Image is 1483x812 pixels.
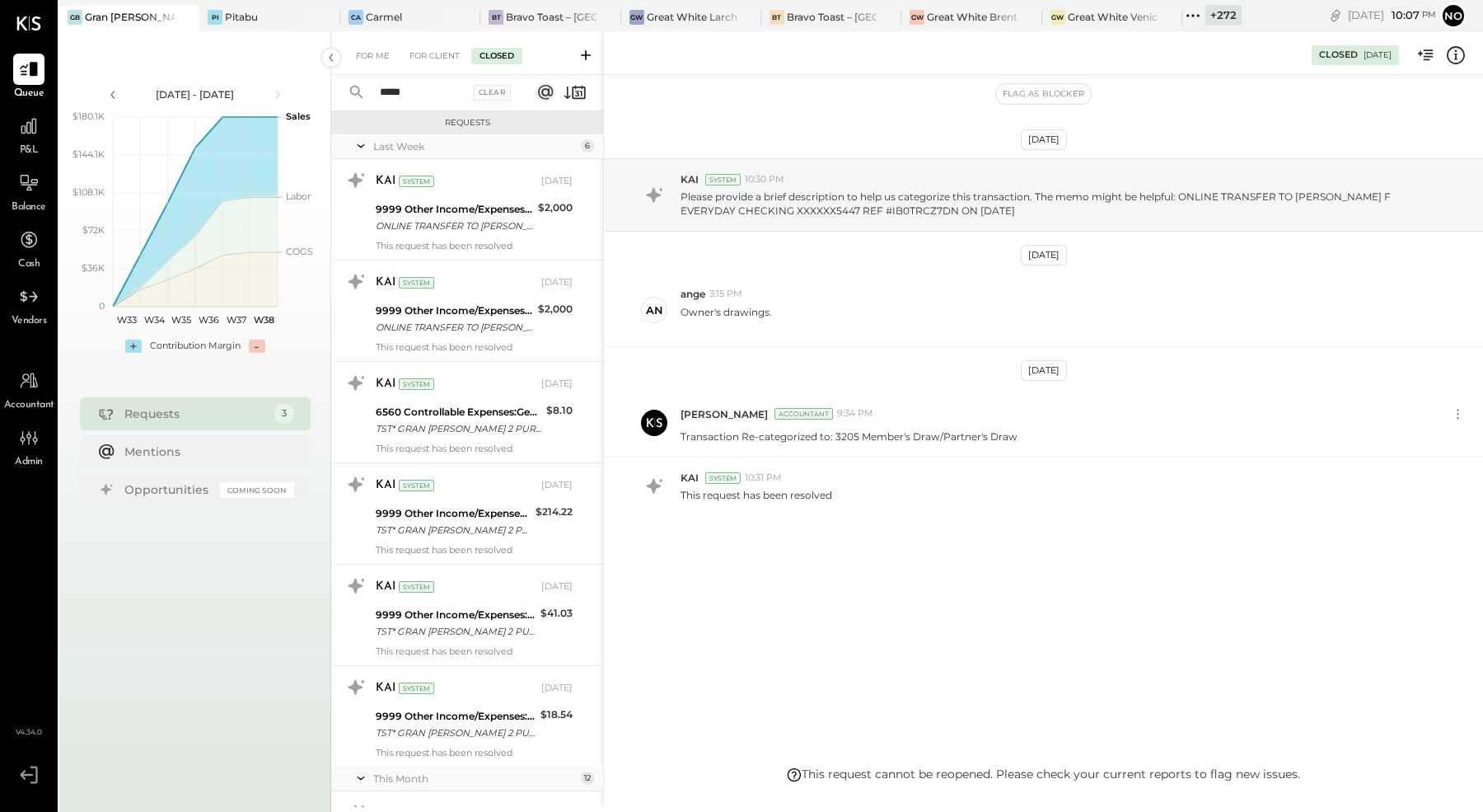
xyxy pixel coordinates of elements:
text: W34 [143,314,165,326]
div: [DATE] - [DATE] [125,87,265,101]
div: 6 [581,139,594,153]
div: TST* GRAN [PERSON_NAME] 2 PURCHASE 09/03 [GEOGRAPHIC_DATA] [GEOGRAPHIC_DATA] CARD 5397 [376,522,531,538]
div: GB [68,10,82,25]
div: [DATE] [541,378,573,391]
span: Accountant [4,398,54,413]
div: Great White Larchmont [647,10,737,24]
div: Pi [208,10,222,25]
div: $18.54 [540,706,573,723]
p: Owner's drawings. [681,305,772,333]
span: P&L [20,143,39,158]
div: TST* GRAN [PERSON_NAME] 2 PURCHASE 08/30 [GEOGRAPHIC_DATA] [GEOGRAPHIC_DATA] CARD 5397 [376,623,536,640]
div: ONLINE TRANSFER TO [PERSON_NAME] F EVERYDAY CHECKING XXXXXX5447 REF #IB0TQ7DM77 ON [DATE] [376,319,533,336]
span: 9:34 PM [837,407,873,420]
text: $108.1K [73,186,105,198]
div: [DATE] [541,175,573,188]
div: System [705,472,741,484]
text: W38 [253,314,274,326]
span: 3:15 PM [709,288,742,301]
div: Bravo Toast – [GEOGRAPHIC_DATA] [506,10,596,24]
div: Coming Soon [220,482,294,498]
text: $144.1K [73,148,105,160]
div: $214.22 [536,504,573,520]
span: Queue [14,87,44,101]
div: TST* GRAN [PERSON_NAME] 2 PURCHASE 08/20 [GEOGRAPHIC_DATA] CA CARD 5397 [376,420,541,437]
div: [DATE] [1364,49,1392,61]
div: Ca [349,10,363,25]
span: KAI [681,172,699,186]
span: 10:30 PM [745,173,784,186]
div: 6560 Controllable Expenses:General & Administrative Expenses:Bank Charges & Fees [376,404,541,420]
span: Admin [15,455,43,470]
div: 3 [274,404,294,424]
div: 12 [581,772,594,785]
div: This request has been resolved [376,443,573,454]
p: Please provide a brief description to help us categorize this transaction. The memo might be help... [681,190,1430,218]
div: TST* GRAN [PERSON_NAME] 2 PURCHASE 09/03 [GEOGRAPHIC_DATA] [GEOGRAPHIC_DATA] CARD 5397 [376,725,536,741]
div: [DATE] [1021,245,1067,265]
div: ONLINE TRANSFER TO [PERSON_NAME] F EVERYDAY CHECKING XXXXXX5447 REF #IB0TRCZ7DN ON [DATE] [376,218,533,234]
text: W37 [227,314,246,326]
div: 9999 Other Income/Expenses:To Be Classified [376,303,533,319]
div: System [399,176,434,187]
div: Accountant [774,408,833,420]
div: Pitabu [225,10,258,24]
div: System [399,581,434,593]
div: For Me [348,48,398,64]
div: Gran [PERSON_NAME] (New) [85,10,175,24]
div: Closed [471,48,522,64]
span: Balance [12,200,46,215]
div: - [249,340,265,353]
div: [DATE] [1021,360,1067,381]
div: Last Week [373,139,577,153]
div: Clear [474,85,512,101]
div: [DATE] [1021,129,1067,150]
text: W36 [199,314,219,326]
text: $36K [82,262,105,274]
div: Mentions [124,444,286,460]
text: Sales [286,110,311,122]
text: Labor [286,190,311,202]
div: + 272 [1205,5,1242,26]
span: Cash [18,257,40,272]
a: Accountant [1,365,57,413]
div: Great White Venice [1068,10,1158,24]
div: System [705,174,741,185]
div: + [125,340,142,353]
div: [DATE] [541,580,573,594]
div: System [399,277,434,289]
button: No [1440,2,1467,29]
text: W33 [116,314,136,326]
div: $2,000 [538,199,573,216]
text: $180.1K [73,110,105,122]
p: Transaction Re-categorized to: 3205 Member's Draw/Partner's Draw [681,429,1018,444]
div: an [646,303,663,318]
div: For Client [401,48,468,64]
div: Bravo Toast – [GEOGRAPHIC_DATA] [787,10,877,24]
div: This request has been resolved [376,747,573,758]
div: $2,000 [538,301,573,317]
div: This Month [373,772,577,786]
div: 9999 Other Income/Expenses:To Be Classified [376,505,531,522]
span: [PERSON_NAME] [681,407,768,421]
div: Contribution Margin [150,340,241,353]
div: Requests [339,117,595,129]
span: KAI [681,471,699,485]
div: KAI [376,579,395,595]
div: This request has been resolved [376,240,573,251]
div: 9999 Other Income/Expenses:To Be Classified [376,708,536,725]
div: GW [1050,10,1065,25]
text: W35 [171,314,191,326]
div: BT [770,10,784,25]
div: Opportunities [124,481,212,498]
div: KAI [376,173,395,190]
p: This request has been resolved [681,488,832,502]
div: System [399,378,434,390]
div: Great White Brentwood [927,10,1017,24]
text: COGS [286,246,313,257]
div: KAI [376,275,395,291]
text: 0 [99,300,105,312]
div: [DATE] [1348,7,1436,23]
a: Admin [1,422,57,470]
div: This request has been resolved [376,341,573,353]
